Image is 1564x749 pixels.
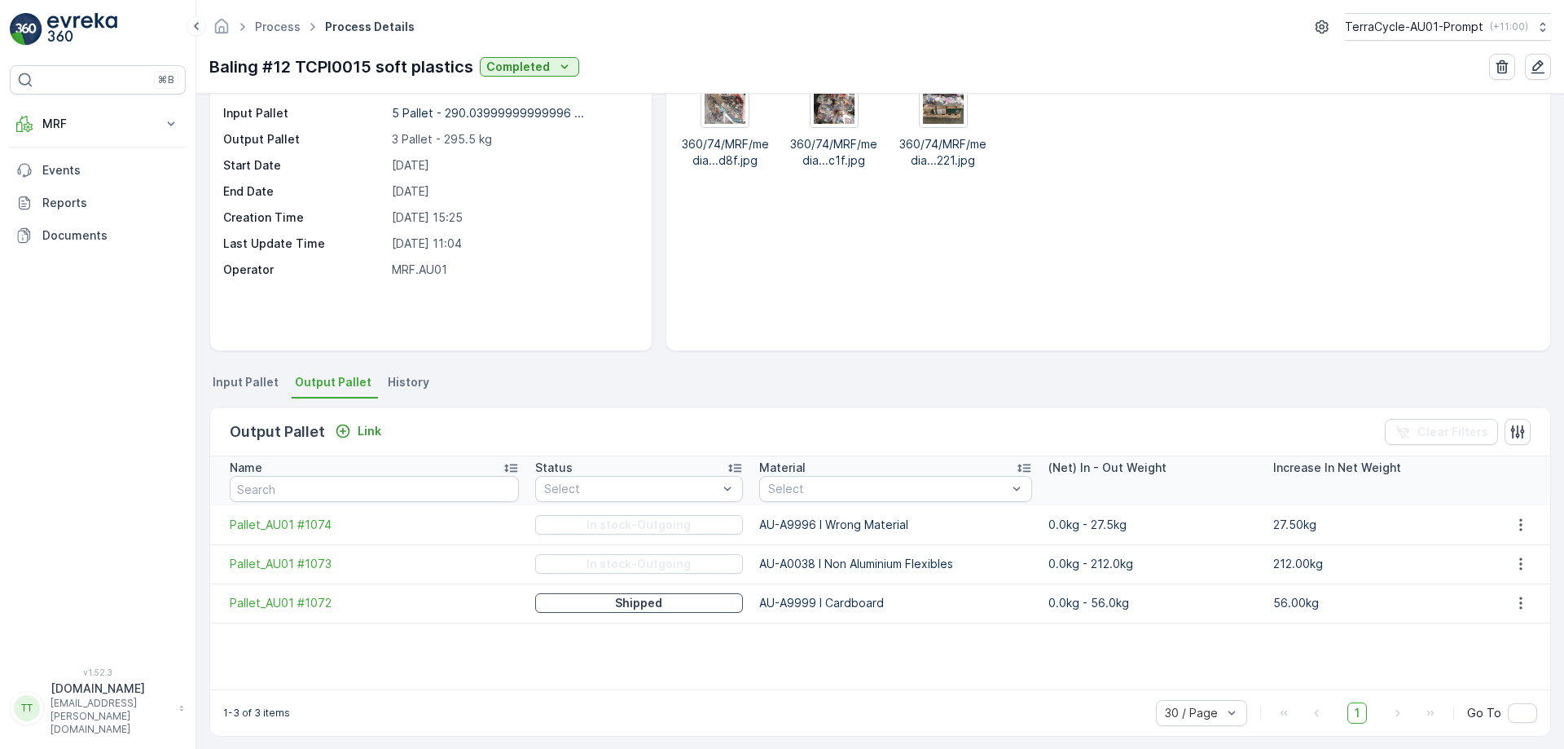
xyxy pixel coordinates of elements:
[223,157,385,174] p: Start Date
[586,556,691,572] p: In stock-Outgoing
[230,517,519,533] a: Pallet_AU01 #1074
[213,24,231,37] a: Homepage
[14,695,40,721] div: TT
[480,57,579,77] button: Completed
[388,374,429,390] span: History
[230,595,519,611] a: Pallet_AU01 #1072
[1273,460,1401,476] p: Increase In Net Weight
[230,460,262,476] p: Name
[223,236,385,252] p: Last Update Time
[358,423,381,439] p: Link
[923,83,964,124] img: Media Preview
[10,13,42,46] img: logo
[392,157,635,174] p: [DATE]
[1345,13,1551,41] button: TerraCycle-AU01-Prompt(+11:00)
[392,209,635,226] p: [DATE] 15:25
[51,697,171,736] p: [EMAIL_ADDRESS][PERSON_NAME][DOMAIN_NAME]
[392,183,635,200] p: [DATE]
[42,195,179,211] p: Reports
[10,108,186,140] button: MRF
[486,59,550,75] p: Completed
[535,460,573,476] p: Status
[230,556,519,572] a: Pallet_AU01 #1073
[1048,517,1257,533] p: 0.0kg - 27.5kg
[230,476,519,502] input: Search
[158,73,174,86] p: ⌘B
[42,162,179,178] p: Events
[223,131,385,148] p: Output Pallet
[10,187,186,219] a: Reports
[392,262,635,278] p: MRF.AU01
[42,227,179,244] p: Documents
[223,183,385,200] p: End Date
[223,209,385,226] p: Creation Time
[897,136,990,169] p: 360/74/MRF/media...221.jpg
[759,595,1032,611] p: AU-A9999 I Cardboard
[328,421,388,441] button: Link
[768,481,1007,497] p: Select
[705,83,745,124] img: Media Preview
[615,595,662,611] p: Shipped
[295,374,371,390] span: Output Pallet
[535,554,744,574] button: In stock-Outgoing
[223,105,385,121] p: Input Pallet
[814,83,854,124] img: Media Preview
[1385,419,1498,445] button: Clear Filters
[1273,595,1482,611] p: 56.00kg
[544,481,718,497] p: Select
[230,421,325,443] p: Output Pallet
[1273,517,1482,533] p: 27.50kg
[213,374,279,390] span: Input Pallet
[1467,705,1501,721] span: Go To
[1048,595,1257,611] p: 0.0kg - 56.0kg
[759,460,806,476] p: Material
[1048,460,1166,476] p: (Net) In - Out Weight
[392,236,635,252] p: [DATE] 11:04
[759,556,1032,572] p: AU-A0038 I Non Aluminium Flexibles
[1347,703,1367,724] span: 1
[10,154,186,187] a: Events
[10,667,186,677] span: v 1.52.3
[1273,556,1482,572] p: 212.00kg
[1490,20,1528,33] p: ( +11:00 )
[535,515,744,535] button: In stock-Outgoing
[1048,556,1257,572] p: 0.0kg - 212.0kg
[255,20,301,33] a: Process
[535,593,744,613] button: Shipped
[759,517,1032,533] p: AU-A9996 I Wrong Material
[1417,424,1488,440] p: Clear Filters
[47,13,117,46] img: logo_light-DOdMpM7g.png
[586,517,691,533] p: In stock-Outgoing
[322,19,418,35] span: Process Details
[10,219,186,252] a: Documents
[51,681,171,697] p: [DOMAIN_NAME]
[223,262,385,278] p: Operator
[209,55,473,79] p: Baling #12 TCPI0015 soft plastics
[42,116,153,132] p: MRF
[10,681,186,736] button: TT[DOMAIN_NAME][EMAIL_ADDRESS][PERSON_NAME][DOMAIN_NAME]
[788,136,881,169] p: 360/74/MRF/media...c1f.jpg
[392,106,584,120] p: 5 Pallet - 290.03999999999996 ...
[1345,19,1483,35] p: TerraCycle-AU01-Prompt
[679,136,772,169] p: 360/74/MRF/media...d8f.jpg
[223,707,290,720] p: 1-3 of 3 items
[392,131,635,148] p: 3 Pallet - 295.5 kg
